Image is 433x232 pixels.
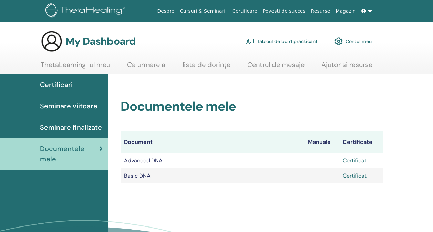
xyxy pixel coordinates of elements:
th: Document [121,131,305,153]
a: Povesti de succes [260,5,308,18]
a: Cursuri & Seminarii [177,5,229,18]
img: logo.png [45,3,128,19]
td: Advanced DNA [121,153,305,168]
a: Despre [154,5,177,18]
a: Certificat [343,172,367,179]
a: Ca urmare a [127,61,165,74]
a: Certificare [229,5,260,18]
a: ThetaLearning-ul meu [41,61,110,74]
a: Magazin [333,5,358,18]
img: chalkboard-teacher.svg [246,38,254,44]
td: Basic DNA [121,168,305,183]
th: Manuale [305,131,339,153]
span: Certificari [40,80,73,90]
a: Contul meu [334,34,372,49]
a: Certificat [343,157,367,164]
a: Tabloul de bord practicant [246,34,318,49]
span: Documentele mele [40,144,99,164]
a: Resurse [308,5,333,18]
h3: My Dashboard [65,35,136,48]
a: Ajutor și resurse [321,61,372,74]
img: generic-user-icon.jpg [41,30,63,52]
th: Certificate [339,131,383,153]
a: Centrul de mesaje [247,61,305,74]
span: Seminare viitoare [40,101,97,111]
h2: Documentele mele [121,99,383,115]
img: cog.svg [334,35,343,47]
a: lista de dorințe [183,61,230,74]
span: Seminare finalizate [40,122,102,133]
